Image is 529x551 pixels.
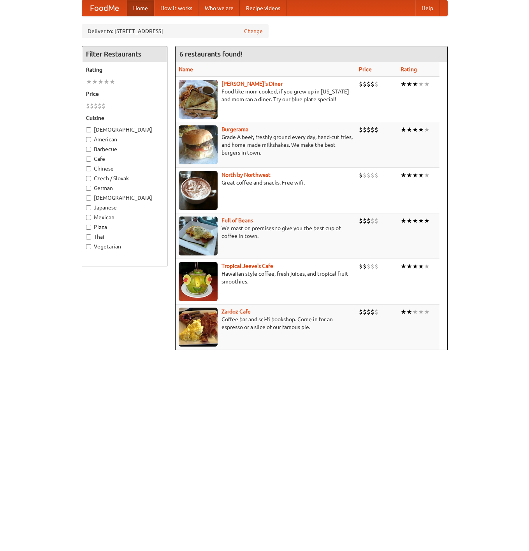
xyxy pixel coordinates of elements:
[154,0,199,16] a: How it works
[221,126,248,132] a: Burgerama
[363,171,367,180] li: $
[82,46,167,62] h4: Filter Restaurants
[86,195,91,201] input: [DEMOGRAPHIC_DATA]
[367,217,371,225] li: $
[179,133,353,157] p: Grade A beef, freshly ground every day, hand-cut fries, and home-made milkshakes. We make the bes...
[86,147,91,152] input: Barbecue
[179,80,218,119] img: sallys.jpg
[363,125,367,134] li: $
[86,176,91,181] input: Czech / Slovak
[94,102,98,110] li: $
[418,80,424,88] li: ★
[179,88,353,103] p: Food like mom cooked, if you grew up in [US_STATE] and mom ran a diner. Try our blue plate special!
[86,205,91,210] input: Japanese
[371,171,374,180] li: $
[401,171,406,180] li: ★
[86,184,163,192] label: German
[86,126,163,134] label: [DEMOGRAPHIC_DATA]
[179,270,353,285] p: Hawaiian style coffee, fresh juices, and tropical fruit smoothies.
[86,234,91,239] input: Thai
[82,0,127,16] a: FoodMe
[86,243,163,250] label: Vegetarian
[104,77,109,86] li: ★
[86,90,163,98] h5: Price
[359,66,372,72] a: Price
[86,166,91,171] input: Chinese
[367,171,371,180] li: $
[127,0,154,16] a: Home
[86,174,163,182] label: Czech / Slovak
[86,157,91,162] input: Cafe
[86,194,163,202] label: [DEMOGRAPHIC_DATA]
[86,136,163,143] label: American
[86,204,163,211] label: Japanese
[86,215,91,220] input: Mexican
[86,127,91,132] input: [DEMOGRAPHIC_DATA]
[244,27,263,35] a: Change
[406,217,412,225] li: ★
[221,81,283,87] a: [PERSON_NAME]'s Diner
[86,225,91,230] input: Pizza
[179,224,353,240] p: We roast on premises to give you the best cup of coffee in town.
[412,262,418,271] li: ★
[179,50,243,58] ng-pluralize: 6 restaurants found!
[86,155,163,163] label: Cafe
[424,308,430,316] li: ★
[86,102,90,110] li: $
[179,171,218,210] img: north.jpg
[363,217,367,225] li: $
[412,217,418,225] li: ★
[221,172,271,178] a: North by Northwest
[359,171,363,180] li: $
[374,262,378,271] li: $
[82,24,269,38] div: Deliver to: [STREET_ADDRESS]
[401,262,406,271] li: ★
[199,0,240,16] a: Who we are
[418,125,424,134] li: ★
[221,263,273,269] a: Tropical Jeeve's Cafe
[406,171,412,180] li: ★
[240,0,286,16] a: Recipe videos
[86,66,163,74] h5: Rating
[90,102,94,110] li: $
[367,262,371,271] li: $
[179,179,353,187] p: Great coffee and snacks. Free wifi.
[406,125,412,134] li: ★
[418,308,424,316] li: ★
[359,308,363,316] li: $
[359,217,363,225] li: $
[412,125,418,134] li: ★
[418,262,424,271] li: ★
[179,308,218,347] img: zardoz.jpg
[109,77,115,86] li: ★
[412,308,418,316] li: ★
[401,308,406,316] li: ★
[374,80,378,88] li: $
[424,171,430,180] li: ★
[92,77,98,86] li: ★
[179,125,218,164] img: burgerama.jpg
[424,262,430,271] li: ★
[179,315,353,331] p: Coffee bar and sci-fi bookshop. Come in for an espresso or a slice of our famous pie.
[371,217,374,225] li: $
[374,217,378,225] li: $
[221,308,251,315] a: Zardoz Cafe
[86,233,163,241] label: Thai
[359,262,363,271] li: $
[86,137,91,142] input: American
[424,80,430,88] li: ★
[179,66,193,72] a: Name
[367,125,371,134] li: $
[371,80,374,88] li: $
[412,171,418,180] li: ★
[406,308,412,316] li: ★
[86,213,163,221] label: Mexican
[374,308,378,316] li: $
[98,77,104,86] li: ★
[221,217,253,224] a: Full of Beans
[86,223,163,231] label: Pizza
[401,125,406,134] li: ★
